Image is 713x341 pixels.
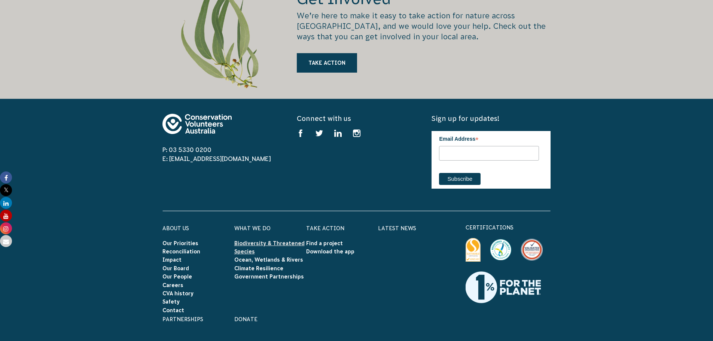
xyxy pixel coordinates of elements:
a: Latest News [378,225,416,231]
a: Take Action [306,225,344,231]
a: Take Action [297,53,357,73]
a: Climate Resilience [234,265,283,271]
a: Reconciliation [162,249,200,255]
a: About Us [162,225,189,231]
a: E: [EMAIL_ADDRESS][DOMAIN_NAME] [162,155,271,162]
a: Safety [162,299,180,305]
a: P: 03 5330 0200 [162,146,211,153]
a: CVA history [162,290,194,296]
a: Our Board [162,265,189,271]
a: Biodiversity & Threatened Species [234,240,305,255]
p: certifications [466,223,551,232]
a: Our Priorities [162,240,198,246]
a: Partnerships [162,316,203,322]
h5: Connect with us [297,114,416,123]
a: Government Partnerships [234,274,304,280]
a: Our People [162,274,192,280]
a: Find a project [306,240,343,246]
a: Ocean, Wetlands & Rivers [234,257,303,263]
a: Contact [162,307,184,313]
h5: Sign up for updates! [432,114,551,123]
a: Donate [234,316,258,322]
input: Subscribe [439,173,481,185]
img: logo-footer.svg [162,114,232,134]
label: Email Address [439,131,539,145]
p: We’re here to make it easy to take action for nature across [GEOGRAPHIC_DATA], and we would love ... [297,10,551,42]
a: Careers [162,282,183,288]
a: What We Do [234,225,271,231]
a: Download the app [306,249,354,255]
a: Impact [162,257,182,263]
